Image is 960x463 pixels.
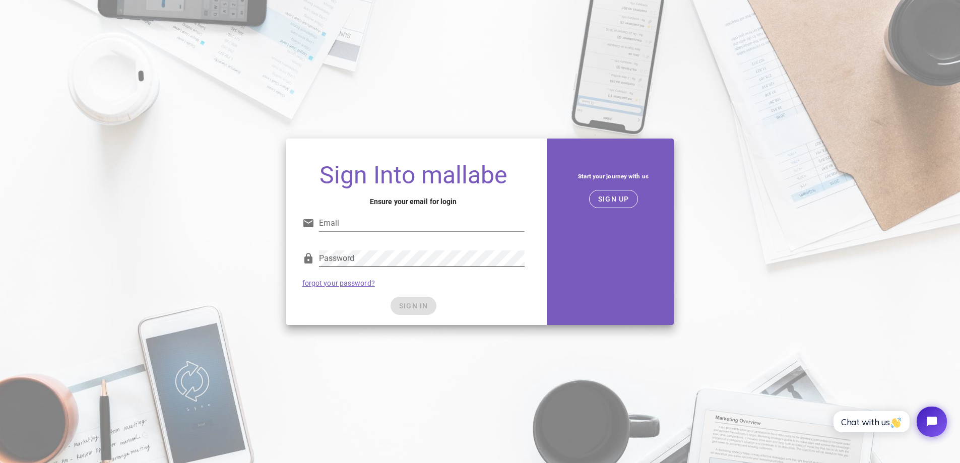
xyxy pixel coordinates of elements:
[302,279,375,287] a: forgot your password?
[302,163,525,188] h1: Sign Into mallabe
[598,195,629,203] span: SIGN UP
[302,196,525,207] h4: Ensure your email for login
[589,190,638,208] button: SIGN UP
[561,171,666,182] h5: Start your journey with us
[822,398,955,445] iframe: Tidio Chat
